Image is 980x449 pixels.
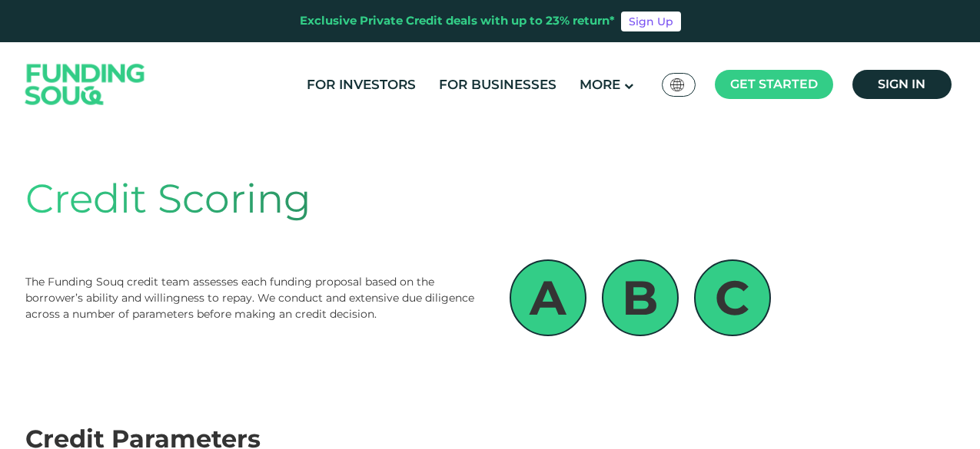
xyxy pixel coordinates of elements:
img: SA Flag [670,78,684,91]
span: Sign in [878,77,925,91]
span: Get started [730,77,818,91]
div: Exclusive Private Credit deals with up to 23% return* [300,12,615,30]
a: For Businesses [435,72,560,97]
a: Sign in [852,70,952,99]
img: Logo [10,46,161,124]
a: For Investors [303,72,420,97]
div: B [602,259,679,336]
span: More [580,77,620,92]
a: Sign Up [621,12,681,31]
div: The Funding Souq credit team assesses each funding proposal based on the borrower’s ability and w... [25,274,479,322]
div: C [694,259,771,336]
div: Credit Scoring [25,169,955,229]
div: A [510,259,586,336]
